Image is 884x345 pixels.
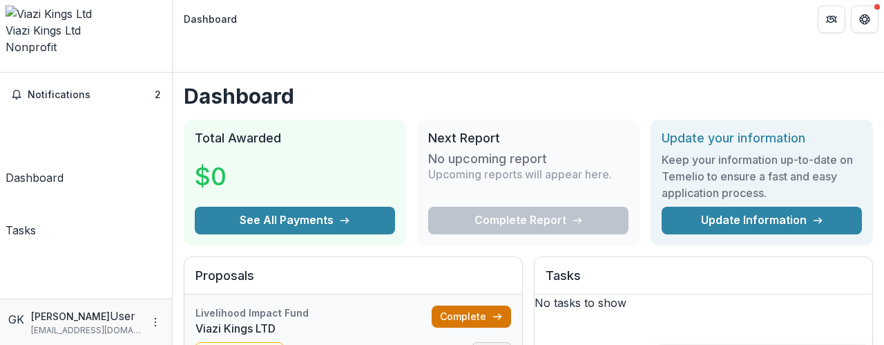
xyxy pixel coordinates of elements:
a: Proposals [6,244,59,314]
h2: Update your information [662,131,862,146]
p: [PERSON_NAME] [31,309,110,324]
h2: Proposals [195,268,511,295]
button: Get Help [851,6,878,33]
h3: $0 [195,158,227,195]
a: Tasks [6,192,36,239]
div: Proposals [6,297,59,314]
span: 2 [155,88,161,100]
div: Viazi Kings Ltd [6,22,166,39]
h3: No upcoming report [428,151,547,167]
h2: Next Report [428,131,628,146]
nav: breadcrumb [178,9,242,29]
span: Nonprofit [6,40,57,54]
p: No tasks to show [535,295,872,311]
div: Dashboard [6,169,64,186]
div: Dashboard [184,12,237,26]
div: Gladys Kahindo [8,311,26,328]
a: Update Information [662,207,862,234]
h1: Dashboard [184,84,873,109]
a: Complete [432,306,511,328]
a: Dashboard [6,111,64,186]
a: Viazi Kings LTD [195,320,432,337]
p: [EMAIL_ADDRESS][DOMAIN_NAME] [31,324,142,337]
img: Viazi Kings Ltd [6,6,166,22]
h2: Tasks [546,268,861,295]
p: User [110,308,135,324]
span: Notifications [28,89,155,101]
h3: Keep your information up-to-date on Temelio to ensure a fast and easy application process. [662,151,862,201]
h2: Total Awarded [195,131,395,146]
button: More [147,314,164,330]
button: Partners [818,6,845,33]
div: Tasks [6,222,36,239]
button: Notifications2 [6,84,166,106]
button: See All Payments [195,207,395,234]
p: Upcoming reports will appear here. [428,166,612,183]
